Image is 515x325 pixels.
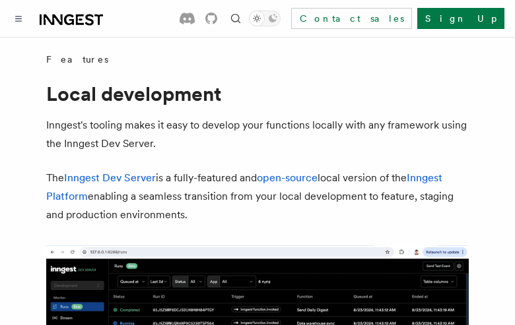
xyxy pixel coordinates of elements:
button: Toggle navigation [11,11,26,26]
h1: Local development [46,82,469,105]
a: open-source [257,171,318,184]
span: Features [46,53,108,66]
button: Find something... [228,11,244,26]
p: Inngest's tooling makes it easy to develop your functions locally with any framework using the In... [46,116,469,153]
p: The is a fully-featured and local version of the enabling a seamless transition from your local d... [46,169,469,224]
a: Sign Up [417,8,504,29]
a: Contact sales [291,8,412,29]
a: Inngest Dev Server [64,171,156,184]
button: Toggle dark mode [249,11,281,26]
